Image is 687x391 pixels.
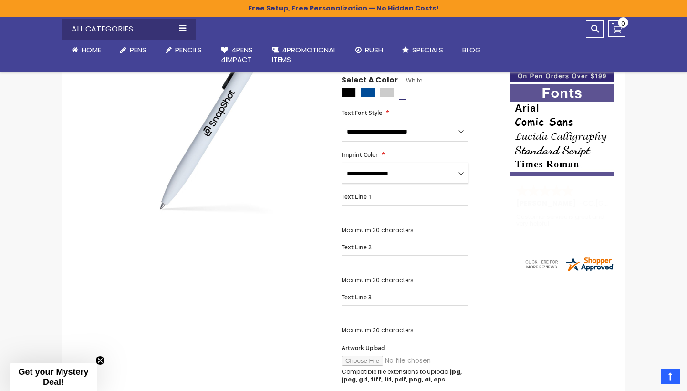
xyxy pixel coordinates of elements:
[393,40,453,61] a: Specials
[262,40,346,71] a: 4PROMOTIONALITEMS
[412,45,443,55] span: Specials
[211,40,262,71] a: 4Pens4impact
[130,45,146,55] span: Pens
[346,40,393,61] a: Rush
[516,198,579,208] span: [PERSON_NAME]
[462,45,481,55] span: Blog
[342,75,398,88] span: Select A Color
[361,88,375,97] div: Dark Blue
[175,45,202,55] span: Pencils
[510,84,614,176] img: font-personalization-examples
[661,369,680,384] a: Top
[342,151,378,159] span: Imprint Color
[18,367,88,387] span: Get your Mystery Deal!
[524,256,615,273] img: 4pens.com widget logo
[342,277,468,284] p: Maximum 30 characters
[342,226,468,234] p: Maximum 30 characters
[272,45,336,64] span: 4PROMOTIONAL ITEMS
[342,88,356,97] div: Black
[399,88,413,97] div: White
[621,19,625,28] span: 0
[365,45,383,55] span: Rush
[111,40,156,61] a: Pens
[342,109,382,117] span: Text Font Style
[156,40,211,61] a: Pencils
[342,368,462,383] strong: jpg, jpeg, gif, tiff, tif, pdf, png, ai, eps
[595,198,666,208] span: [GEOGRAPHIC_DATA]
[342,344,385,352] span: Artwork Upload
[579,198,666,208] span: - ,
[342,243,372,251] span: Text Line 2
[583,198,594,208] span: CO
[62,40,111,61] a: Home
[111,4,329,222] img: 4pg-mr-2022-bali-satin-touch-pen_white_1.jpg
[453,40,490,61] a: Blog
[82,45,101,55] span: Home
[342,193,372,201] span: Text Line 1
[398,76,422,84] span: White
[10,363,97,391] div: Get your Mystery Deal!Close teaser
[342,368,468,383] p: Compatible file extensions to upload:
[62,19,196,40] div: All Categories
[221,45,253,64] span: 4Pens 4impact
[342,327,468,334] p: Maximum 30 characters
[608,20,625,37] a: 0
[380,88,394,97] div: Grey Light
[95,356,105,365] button: Close teaser
[342,293,372,301] span: Text Line 3
[516,214,609,234] div: Customer service is great and very helpful
[524,267,615,275] a: 4pens.com certificate URL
